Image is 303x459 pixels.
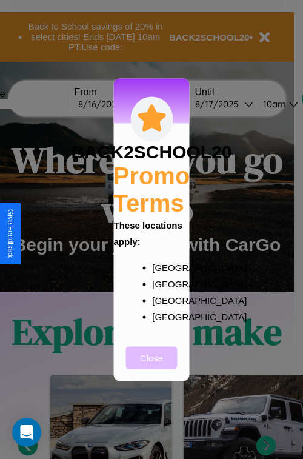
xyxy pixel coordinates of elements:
[12,418,41,447] div: Open Intercom Messenger
[71,141,231,162] h3: BACK2SCHOOL20
[6,209,15,258] div: Give Feedback
[152,275,175,292] p: [GEOGRAPHIC_DATA]
[126,346,178,369] button: Close
[113,162,190,216] h2: Promo Terms
[152,259,175,275] p: [GEOGRAPHIC_DATA]
[152,308,175,324] p: [GEOGRAPHIC_DATA]
[152,292,175,308] p: [GEOGRAPHIC_DATA]
[114,219,182,246] b: These locations apply:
